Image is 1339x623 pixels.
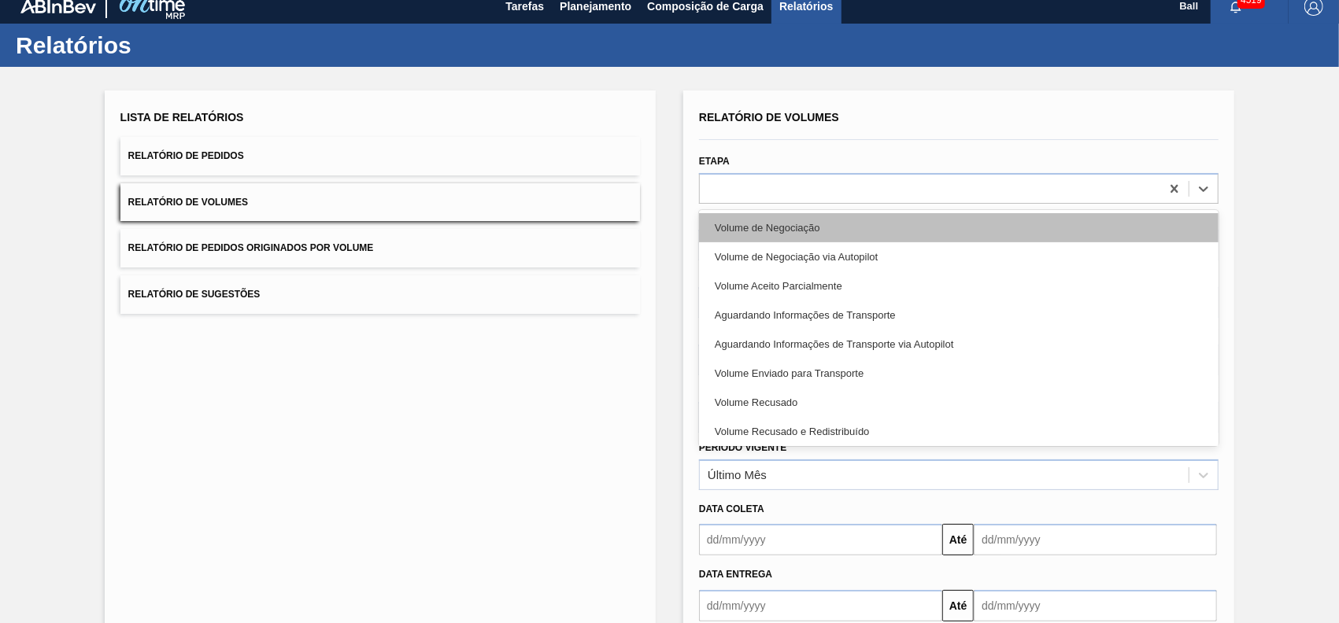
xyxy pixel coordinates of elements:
div: Volume de Negociação [699,213,1219,242]
div: Aguardando Informações de Transporte [699,300,1219,330]
button: Relatório de Volumes [120,183,640,222]
div: Último Mês [708,468,767,481]
div: Volume Recusado [699,388,1219,417]
input: dd/mm/yyyy [974,524,1217,555]
div: Volume Aceito Parcialmente [699,271,1219,300]
label: Período Vigente [699,442,786,453]
span: Data coleta [699,503,764,514]
button: Relatório de Pedidos Originados por Volume [120,229,640,267]
div: Volume de Negociação via Autopilot [699,242,1219,271]
button: Até [942,590,974,621]
span: Relatório de Pedidos [128,150,244,161]
input: dd/mm/yyyy [699,524,942,555]
div: Volume Recusado e Redistribuído [699,417,1219,446]
label: Etapa [699,156,730,167]
button: Até [942,524,974,555]
span: Lista de Relatórios [120,111,244,123]
button: Relatório de Pedidos [120,137,640,175]
span: Relatório de Pedidos Originados por Volume [128,242,374,253]
input: dd/mm/yyyy [699,590,942,621]
span: Data entrega [699,569,772,580]
div: Aguardando Informações de Transporte via Autopilot [699,330,1219,359]
h1: Relatórios [16,36,295,54]
button: Relatório de Sugestões [120,275,640,314]
input: dd/mm/yyyy [974,590,1217,621]
span: Relatório de Sugestões [128,289,261,300]
div: Volume Enviado para Transporte [699,359,1219,388]
span: Relatório de Volumes [128,197,248,208]
span: Relatório de Volumes [699,111,839,123]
